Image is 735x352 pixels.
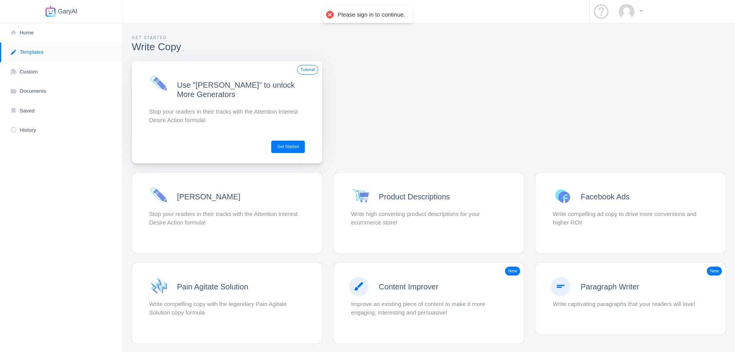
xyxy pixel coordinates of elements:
i: home [10,29,17,36]
h5: Product Descriptions [379,192,507,201]
h5: [PERSON_NAME] [177,192,305,201]
i: extension [10,68,17,75]
p: Write captivating paragraphs that your readers will love! [553,300,708,309]
h5: Paragraph Writer [581,282,708,291]
div: Please sign in to continue. [338,11,405,19]
span: Documents [20,88,46,94]
span: History [20,127,36,133]
p: Write high converting product descriptions for your ecommerce store! [351,210,507,227]
i: short_text [551,277,570,296]
span: Home [20,30,34,36]
p: Stop your readers in their tracks with the Attention Interest Desire Action formula! [149,107,305,125]
span: New [707,267,722,275]
p: Write compelling copy with the legendary Pain Agitate Solution copy formula [149,300,305,317]
p: Write compelling ad copy to drive more conversions and higher ROI! [553,210,708,227]
span: GaryAI [58,8,77,15]
i: bookmark [10,107,17,114]
h3: Write Copy [132,42,330,52]
img: Shards Dashboard [45,5,56,17]
h5: Facebook Ads [581,192,708,201]
img: User Avatar [619,4,634,19]
h5: Pain Agitate Solution [177,282,305,291]
p: Stop your readers in their tracks with the Attention Interest Desire Action formula! [149,210,305,227]
h5: Content Improver [379,282,507,291]
p: Improve an existing piece of content to make it more engaging, interesting and persuasive! [351,300,507,317]
span: Saved [20,108,35,114]
a: Get Started [271,141,304,153]
i: edit [10,49,17,56]
i: brush [349,277,368,296]
i: schedule [10,126,17,133]
span: Get Started [132,36,167,40]
span: New [505,267,520,275]
span: Tutorial [297,65,318,75]
span: Custom [20,69,38,75]
i: folder [10,88,17,95]
span: Templates [20,49,44,55]
h5: Use "[PERSON_NAME]" to unlock More Generators [177,80,305,99]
